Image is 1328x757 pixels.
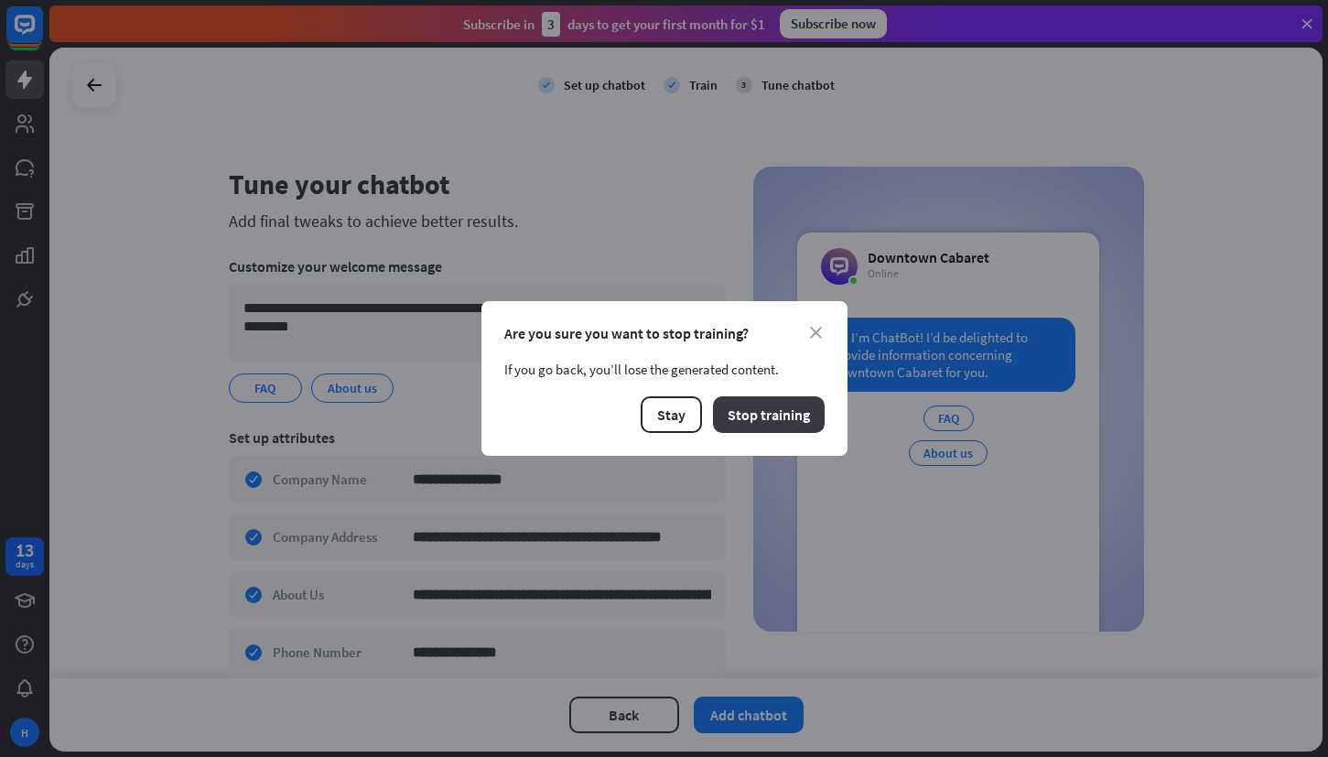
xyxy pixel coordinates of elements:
[504,361,825,378] div: If you go back, you’ll lose the generated content.
[504,324,825,342] div: Are you sure you want to stop training?
[641,396,702,433] button: Stay
[15,7,70,62] button: Open LiveChat chat widget
[810,327,822,339] i: close
[713,396,825,433] button: Stop training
